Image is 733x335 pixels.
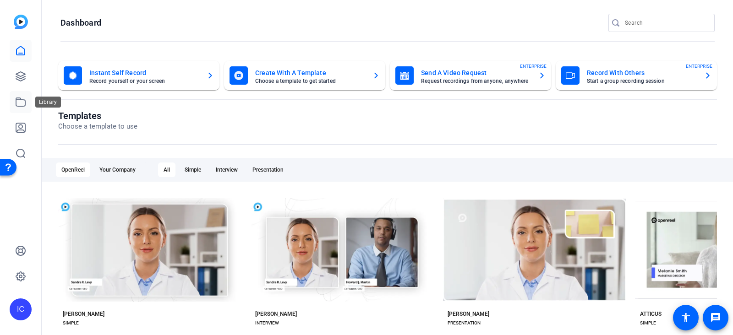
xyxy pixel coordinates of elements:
img: blue-gradient.svg [14,15,28,29]
input: Search [625,17,707,28]
div: [PERSON_NAME] [448,310,489,318]
span: ENTERPRISE [686,63,712,70]
mat-card-title: Record With Others [587,67,697,78]
mat-card-subtitle: Record yourself or your screen [89,78,199,84]
mat-card-subtitle: Choose a template to get started [255,78,365,84]
mat-card-title: Instant Self Record [89,67,199,78]
div: SIMPLE [640,319,656,327]
span: ENTERPRISE [520,63,547,70]
mat-card-subtitle: Request recordings from anyone, anywhere [421,78,531,84]
div: PRESENTATION [448,319,481,327]
div: Library [35,97,61,108]
button: Send A Video RequestRequest recordings from anyone, anywhereENTERPRISE [390,61,551,90]
mat-icon: accessibility [680,312,691,323]
div: INTERVIEW [255,319,279,327]
div: Simple [179,162,207,177]
mat-card-title: Send A Video Request [421,67,531,78]
div: Your Company [94,162,141,177]
div: All [158,162,175,177]
h1: Dashboard [60,17,101,28]
div: Presentation [247,162,289,177]
div: SIMPLE [63,319,79,327]
div: OpenReel [56,162,90,177]
div: [PERSON_NAME] [255,310,297,318]
mat-card-subtitle: Start a group recording session [587,78,697,84]
p: Choose a template to use [58,121,137,132]
mat-card-title: Create With A Template [255,67,365,78]
button: Instant Self RecordRecord yourself or your screen [58,61,219,90]
div: Interview [210,162,243,177]
div: IC [10,298,32,320]
div: [PERSON_NAME] [63,310,104,318]
div: ATTICUS [640,310,662,318]
button: Create With A TemplateChoose a template to get started [224,61,385,90]
h1: Templates [58,110,137,121]
mat-icon: message [710,312,721,323]
button: Record With OthersStart a group recording sessionENTERPRISE [556,61,717,90]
